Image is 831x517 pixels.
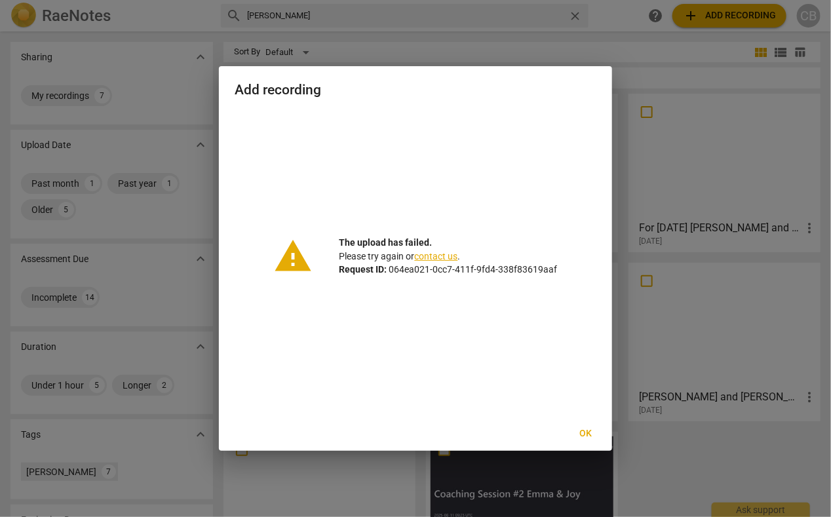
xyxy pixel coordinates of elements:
span: warning [274,237,313,276]
b: Request ID: [339,264,387,275]
b: The upload has failed. [339,237,433,248]
span: Ok [575,427,596,440]
button: Ok [565,422,607,446]
h2: Add recording [235,82,596,98]
p: Please try again or . 064ea021-0cc7-411f-9fd4-338f83619aaf [339,236,558,277]
a: contact us [415,251,458,261]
